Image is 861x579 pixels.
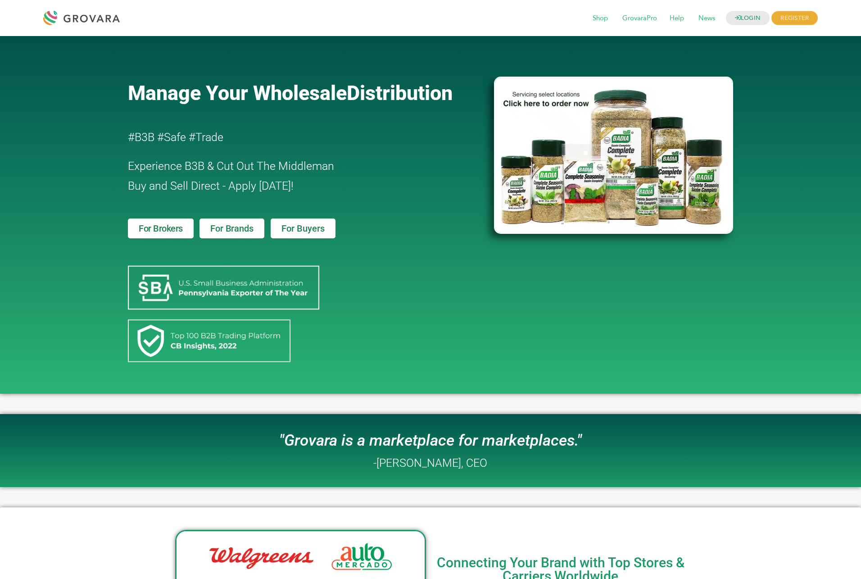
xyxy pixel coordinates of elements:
[347,81,453,105] span: Distribution
[128,179,294,192] span: Buy and Sell Direct - Apply [DATE]!
[128,81,347,105] span: Manage Your Wholesale
[586,10,614,27] span: Shop
[128,160,334,173] span: Experience B3B & Cut Out The Middleman
[210,224,253,233] span: For Brands
[726,11,770,25] a: LOGIN
[279,431,582,450] i: "Grovara is a marketplace for marketplaces."
[692,10,721,27] span: News
[663,14,690,23] a: Help
[771,11,818,25] span: REGISTER
[616,14,663,23] a: GrovaraPro
[128,128,442,147] h2: #B3B #Safe #Trade
[139,224,183,233] span: For Brokers
[692,14,721,23] a: News
[271,219,335,238] a: For Buyers
[199,219,264,238] a: For Brands
[128,81,479,105] a: Manage Your WholesaleDistribution
[128,219,194,238] a: For Brokers
[663,10,690,27] span: Help
[373,457,487,469] h2: -[PERSON_NAME], CEO
[281,224,325,233] span: For Buyers
[616,10,663,27] span: GrovaraPro
[586,14,614,23] a: Shop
